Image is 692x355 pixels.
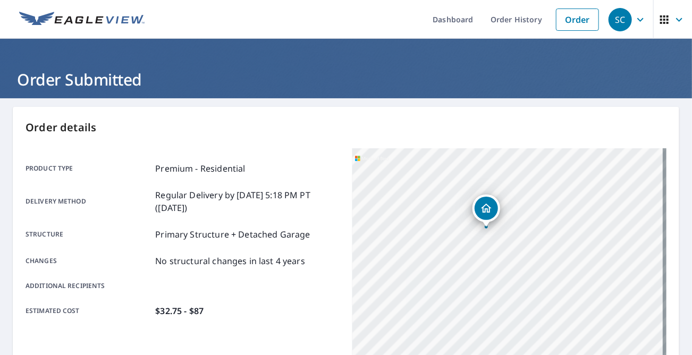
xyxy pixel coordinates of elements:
p: Order details [26,120,666,136]
p: Regular Delivery by [DATE] 5:18 PM PT ([DATE]) [155,189,340,214]
p: Product type [26,162,151,175]
h1: Order Submitted [13,69,679,90]
p: Delivery method [26,189,151,214]
img: EV Logo [19,12,145,28]
p: Additional recipients [26,281,151,291]
p: Premium - Residential [155,162,245,175]
a: Order [556,9,599,31]
p: Primary Structure + Detached Garage [155,228,310,241]
p: Changes [26,255,151,267]
p: Structure [26,228,151,241]
p: No structural changes in last 4 years [155,255,305,267]
div: SC [609,8,632,31]
p: $32.75 - $87 [155,305,204,317]
div: Dropped pin, building 1, Residential property, 1001 Green Ridge Ter Saginaw, TX 76179 [472,195,500,227]
p: Estimated cost [26,305,151,317]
